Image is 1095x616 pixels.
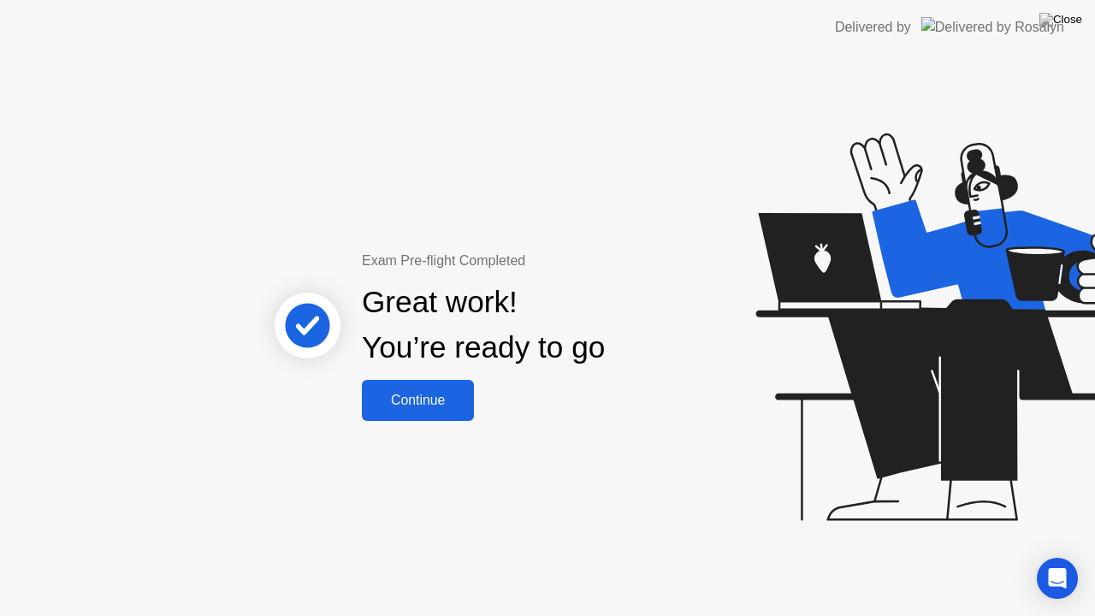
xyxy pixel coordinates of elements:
button: Continue [362,380,474,421]
div: Exam Pre-flight Completed [362,251,715,271]
img: Close [1039,13,1082,27]
div: Continue [367,393,469,408]
div: Open Intercom Messenger [1037,558,1078,599]
div: Delivered by [835,17,911,38]
img: Delivered by Rosalyn [921,17,1064,37]
div: Great work! You’re ready to go [362,280,605,370]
